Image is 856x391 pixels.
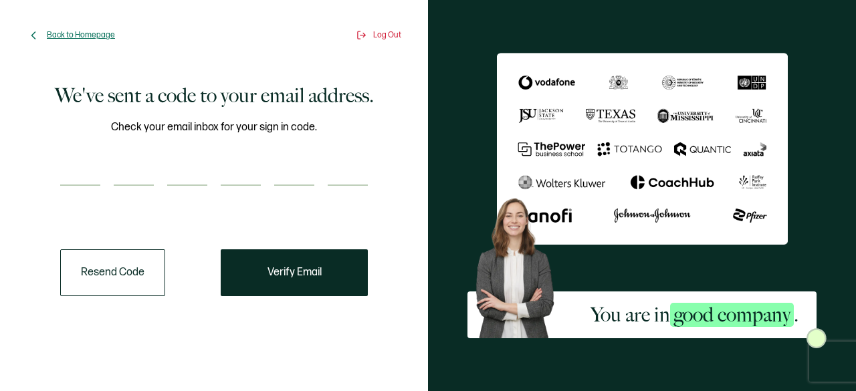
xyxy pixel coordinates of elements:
[807,328,827,348] img: Sertifier Signup
[373,30,401,40] span: Log Out
[55,82,374,109] h1: We've sent a code to your email address.
[221,249,368,296] button: Verify Email
[670,303,794,327] span: good company
[267,267,322,278] span: Verify Email
[591,301,798,328] h2: You are in .
[111,119,317,136] span: Check your email inbox for your sign in code.
[47,30,115,40] span: Back to Homepage
[60,249,165,296] button: Resend Code
[497,53,788,245] img: Sertifier We've sent a code to your email address.
[467,191,572,338] img: Sertifier Signup - You are in <span class="strong-h">good company</span>. Hero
